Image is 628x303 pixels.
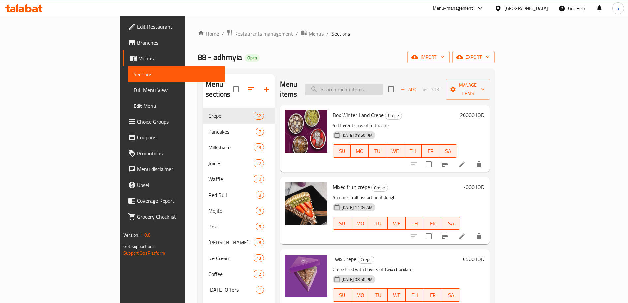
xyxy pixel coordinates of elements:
div: [PERSON_NAME]28 [203,234,275,250]
div: items [256,286,264,294]
span: Branches [137,39,220,46]
a: Edit menu item [458,160,466,168]
div: Milkshake19 [203,139,275,155]
div: items [254,270,264,278]
span: WE [390,290,403,300]
span: [PERSON_NAME] [208,238,254,246]
button: Branch-specific-item [437,156,453,172]
span: Red Bull [208,191,256,199]
span: TU [372,290,385,300]
button: MO [351,217,369,230]
div: Crepe [358,256,374,264]
span: 22 [254,160,264,167]
span: Upsell [137,181,220,189]
div: Mojito8 [203,203,275,219]
span: [DATE] 08:50 PM [339,276,375,283]
span: Restaurants management [234,30,293,38]
span: 28 [254,239,264,246]
div: Open [245,54,260,62]
button: MO [351,288,369,302]
span: 8 [256,192,264,198]
div: items [254,112,264,120]
span: Get support on: [123,242,154,251]
span: SA [445,219,458,228]
div: Juices [208,159,254,167]
span: 5 [256,224,264,230]
span: Edit Menu [134,102,220,110]
a: Menus [123,50,225,66]
button: delete [471,228,487,244]
button: WE [388,217,406,230]
span: MO [354,219,367,228]
span: Waffle [208,175,254,183]
span: SU [336,290,348,300]
span: Crepe [385,112,402,119]
p: Crepe filled with flavors of Twix chocolate [333,265,460,274]
span: Box [208,223,256,230]
div: items [256,128,264,136]
div: items [254,254,264,262]
a: Coupons [123,130,225,145]
li: / [326,30,329,38]
a: Edit Restaurant [123,19,225,35]
li: / [296,30,298,38]
div: Coffee12 [203,266,275,282]
button: TH [406,288,424,302]
span: Menus [309,30,324,38]
h2: Menu items [280,79,297,99]
a: Edit Menu [128,98,225,114]
span: Pancakes [208,128,256,136]
div: Ice Cream13 [203,250,275,266]
span: Select all sections [229,82,243,96]
span: Coffee [208,270,254,278]
div: items [256,207,264,215]
button: TU [369,144,386,158]
span: MO [353,146,366,156]
span: export [458,53,490,61]
span: Crepe [358,256,374,263]
a: Edit menu item [458,232,466,240]
span: Milkshake [208,143,254,151]
span: Select to update [422,157,435,171]
span: Menu disclaimer [137,165,220,173]
span: Choice Groups [137,118,220,126]
span: Version: [123,231,139,239]
span: 13 [254,255,264,261]
a: Restaurants management [226,29,293,38]
button: FR [424,217,442,230]
button: import [407,51,450,63]
a: Menus [301,29,324,38]
button: WE [388,288,406,302]
span: TU [372,219,385,228]
div: items [254,175,264,183]
span: Add [400,86,417,93]
span: MO [354,290,367,300]
button: Add section [259,81,275,97]
div: items [254,143,264,151]
div: Waffle10 [203,171,275,187]
span: Sections [331,30,350,38]
span: TU [371,146,384,156]
div: items [254,238,264,246]
span: Edit Restaurant [137,23,220,31]
span: FR [427,219,439,228]
span: Ice Cream [208,254,254,262]
div: Crepe32 [203,108,275,124]
span: SU [336,146,348,156]
button: TH [406,217,424,230]
img: Twix Crepe [285,255,327,297]
nav: breadcrumb [198,29,495,38]
button: WE [386,144,404,158]
h6: 7000 IQD [463,182,484,192]
a: Branches [123,35,225,50]
span: TH [408,219,421,228]
button: TU [369,217,387,230]
div: Box5 [203,219,275,234]
button: delete [471,156,487,172]
span: 1.0.0 [140,231,151,239]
